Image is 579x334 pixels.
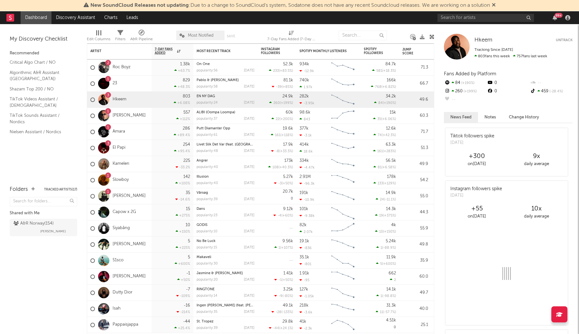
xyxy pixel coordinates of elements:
div: ( ) [272,85,293,89]
span: +40.3 % [280,166,292,169]
div: 55.0 [402,192,428,200]
button: 99+ [553,15,557,20]
button: Save [227,34,235,38]
div: 24.9k [282,94,293,98]
div: 2.07k [299,230,313,234]
div: -10.9k [299,198,314,202]
div: ( ) [269,101,293,105]
svg: Chart title [328,140,357,156]
a: Leads [122,11,142,24]
span: +6.58 % [382,166,395,169]
a: ALIBI (Oompa Loompa) [197,111,235,114]
span: 133 [378,182,383,185]
svg: Chart title [328,237,357,253]
svg: Chart title [328,60,357,76]
div: 19.1k [299,239,309,243]
svg: Chart title [328,188,357,204]
a: On One [197,62,210,66]
div: 225 [183,159,190,163]
div: 803 [183,94,190,98]
svg: Chart title [328,172,357,188]
div: 14.9k [386,191,396,195]
div: popularity: 40 [197,165,218,169]
svg: Chart title [328,156,357,172]
a: Critical Algo Chart / NO [10,59,71,66]
div: +95.4 % [174,149,190,153]
a: Dutty Dior [113,290,133,295]
div: 9.12k [283,207,293,211]
div: [DATE] [244,101,254,105]
span: 24 [380,198,384,201]
div: 9 x [507,153,566,160]
input: Search for artists [437,14,534,22]
svg: Chart title [328,92,357,108]
a: Isah [113,306,121,311]
div: 66.7 [402,80,428,88]
span: 74 [378,134,382,137]
div: popularity: 23 [197,214,217,217]
div: Most Recent Track [197,49,245,53]
div: 35 [186,191,190,195]
a: Algorithmic A&R Assistant ([GEOGRAPHIC_DATA]) [10,69,71,82]
div: 4k [391,223,396,227]
a: [PERSON_NAME] [113,193,146,199]
div: 178k [387,175,396,179]
div: Edit Columns [87,27,110,46]
a: TikTok Sounds Assistant / Nordics [10,112,71,125]
button: Notes [478,112,502,123]
div: -3.1k [299,133,312,137]
button: Tracked Artists(17) [44,188,77,191]
span: +6.06 % [382,117,395,121]
div: Artist [90,49,139,53]
div: 10 [186,223,190,227]
div: +63.7 % [174,69,190,73]
span: +150 % [384,230,395,234]
div: +225 % [176,246,190,250]
span: +60 % [282,214,292,218]
div: -3.95k [299,101,314,105]
span: -39 [276,85,282,89]
div: +89.4 % [174,133,190,137]
span: +199 % [281,101,292,105]
div: popularity: 37 [197,117,217,121]
span: Tracking Since: [DATE] [474,48,513,52]
a: Pablo & [PERSON_NAME] [197,79,239,82]
div: 0 [487,79,529,87]
span: -11.1 % [385,198,395,201]
span: New SoundCloud Releases not updating [90,3,189,8]
div: 34.2k [386,94,396,98]
span: +129 % [384,182,395,185]
a: Putt Diamanter Opp [197,127,230,130]
div: ALIBI (Oompa Loompa) [197,111,254,114]
span: +190 % [384,101,395,105]
span: Fans Added by Platform [444,71,496,76]
a: Amara [113,129,125,135]
div: ( ) [376,246,396,250]
div: Dans [197,207,254,211]
div: 84 [444,79,487,87]
div: EN NY DAG [197,95,254,98]
svg: Chart title [328,124,357,140]
div: 7-Day Fans Added (7-Day Fans Added) [267,27,316,46]
div: A&R Norway ( 154 ) [14,220,54,227]
div: popularity: 48 [197,149,218,153]
a: Slowboy [113,177,129,183]
div: ( ) [271,149,293,153]
a: 23 [113,81,117,86]
div: 254 [183,143,190,147]
div: ( ) [375,213,396,218]
div: ( ) [373,133,396,137]
a: Hkeem [474,37,492,43]
div: 54.2 [402,176,428,184]
span: +50 % [283,182,292,185]
div: 44.3 [402,209,428,216]
span: +85 % [283,85,292,89]
div: [DATE] [244,181,254,185]
div: +112 % [176,117,190,121]
a: GODIS [197,223,207,227]
div: popularity: 39 [197,198,218,201]
span: 768 [375,85,381,89]
a: Charts [100,11,122,24]
div: 843 [299,117,310,121]
span: 161 [377,150,383,153]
